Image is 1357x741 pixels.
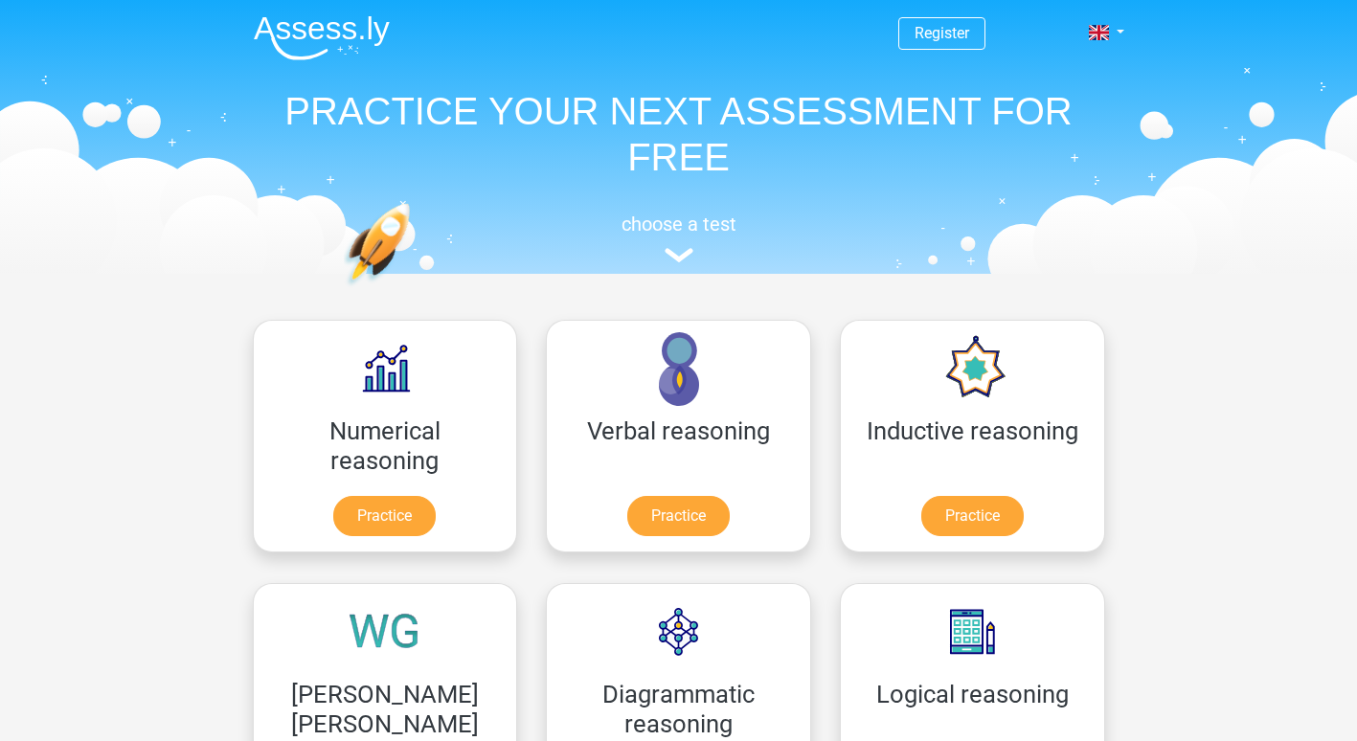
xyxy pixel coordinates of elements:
[627,496,730,536] a: Practice
[665,248,693,262] img: assessment
[344,203,485,376] img: practice
[238,213,1120,236] h5: choose a test
[333,496,436,536] a: Practice
[238,213,1120,263] a: choose a test
[238,88,1120,180] h1: PRACTICE YOUR NEXT ASSESSMENT FOR FREE
[915,24,969,42] a: Register
[921,496,1024,536] a: Practice
[254,15,390,60] img: Assessly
